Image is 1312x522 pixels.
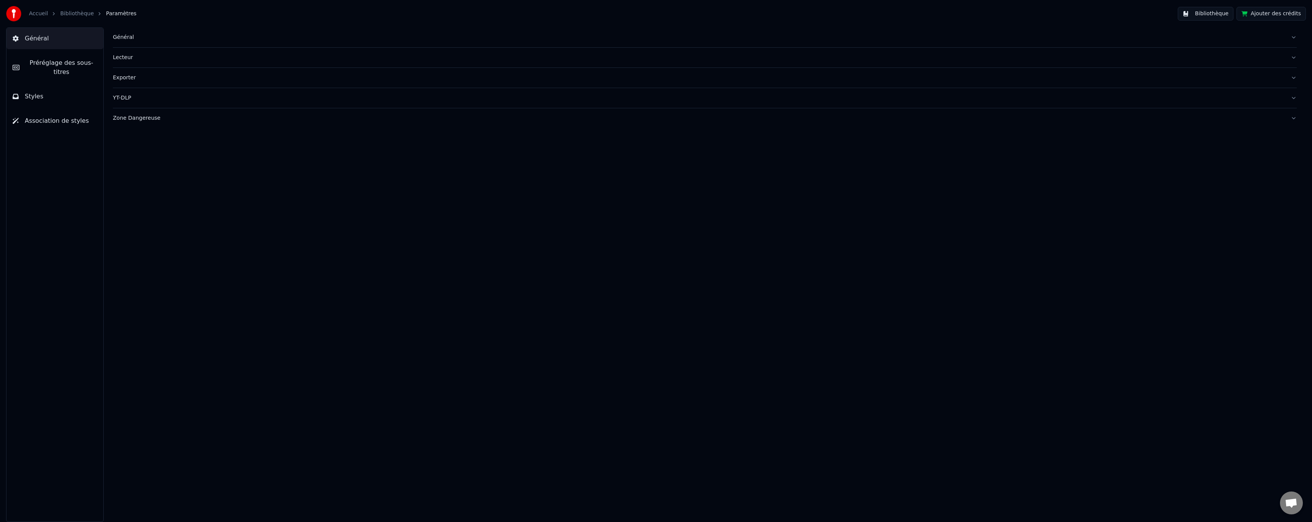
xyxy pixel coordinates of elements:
div: Lecteur [113,54,1285,61]
button: Association de styles [6,110,103,132]
div: Général [113,34,1285,41]
button: Ajouter des crédits [1236,7,1306,21]
span: Préréglage des sous-titres [26,58,97,77]
button: YT-DLP [113,88,1297,108]
button: Préréglage des sous-titres [6,52,103,83]
button: Général [6,28,103,49]
button: Lecteur [113,48,1297,67]
button: Styles [6,86,103,107]
span: Association de styles [25,116,89,125]
span: Général [25,34,49,43]
button: Général [113,27,1297,47]
div: YT-DLP [113,94,1285,102]
span: Styles [25,92,43,101]
button: Bibliothèque [1178,7,1233,21]
a: Accueil [29,10,48,18]
a: Bibliothèque [60,10,94,18]
div: Exporter [113,74,1285,82]
img: youka [6,6,21,21]
span: Paramètres [106,10,137,18]
div: Zone Dangereuse [113,114,1285,122]
nav: breadcrumb [29,10,137,18]
button: Exporter [113,68,1297,88]
div: Ouvrir le chat [1280,491,1303,514]
button: Zone Dangereuse [113,108,1297,128]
